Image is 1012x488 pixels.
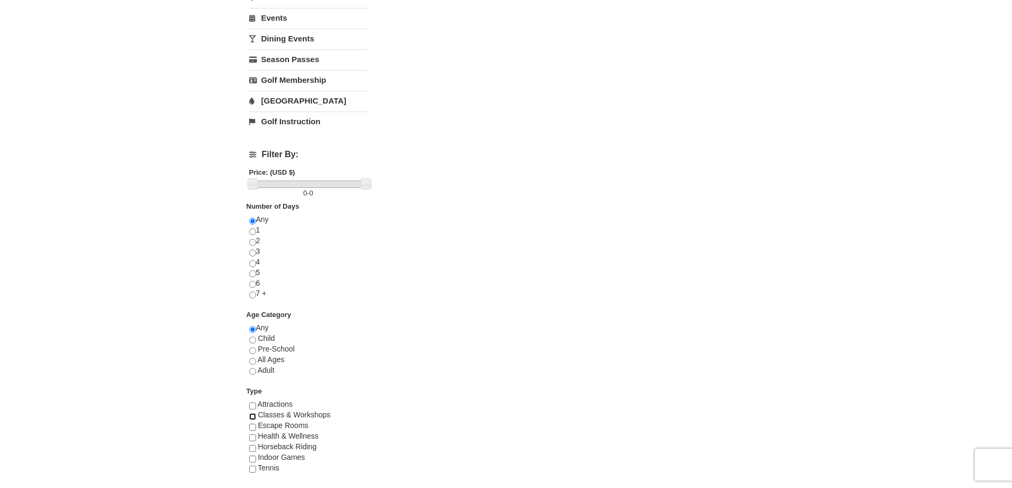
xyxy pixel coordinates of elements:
[258,453,305,461] span: Indoor Games
[258,464,279,472] span: Tennis
[249,29,368,48] a: Dining Events
[249,215,368,310] div: Any 1 2 3 4 5 6 7 +
[246,311,292,319] strong: Age Category
[258,442,317,451] span: Horseback Riding
[249,150,368,159] h4: Filter By:
[249,8,368,28] a: Events
[258,366,275,374] span: Adult
[249,91,368,110] a: [GEOGRAPHIC_DATA]
[246,387,262,395] strong: Type
[258,432,318,440] span: Health & Wellness
[258,345,294,353] span: Pre-School
[258,355,285,364] span: All Ages
[258,400,293,408] span: Attractions
[249,168,295,176] strong: Price: (USD $)
[249,70,368,90] a: Golf Membership
[303,189,307,197] span: 0
[249,49,368,69] a: Season Passes
[258,421,308,430] span: Escape Rooms
[246,202,300,210] strong: Number of Days
[249,323,368,386] div: Any
[258,410,330,419] span: Classes & Workshops
[249,188,368,199] label: -
[258,334,275,343] span: Child
[309,189,313,197] span: 0
[249,112,368,131] a: Golf Instruction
